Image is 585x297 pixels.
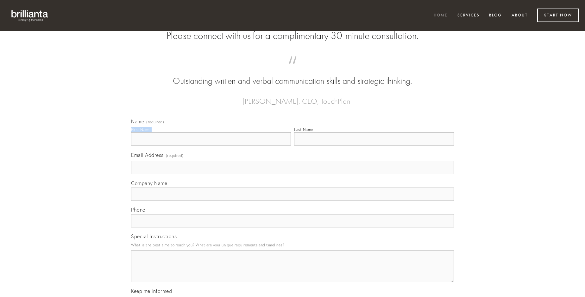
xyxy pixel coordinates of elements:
[507,10,532,21] a: About
[131,152,164,158] span: Email Address
[537,9,579,22] a: Start Now
[141,63,444,75] span: “
[131,180,167,186] span: Company Name
[131,127,150,132] div: First Name
[485,10,506,21] a: Blog
[294,127,313,132] div: Last Name
[131,118,144,125] span: Name
[166,151,184,160] span: (required)
[453,10,484,21] a: Services
[131,241,454,249] p: What is the best time to reach you? What are your unique requirements and timelines?
[131,288,172,294] span: Keep me informed
[6,6,54,25] img: brillianta - research, strategy, marketing
[146,120,164,124] span: (required)
[430,10,452,21] a: Home
[131,30,454,42] h2: Please connect with us for a complimentary 30-minute consultation.
[141,87,444,108] figcaption: — [PERSON_NAME], CEO, TouchPlan
[141,63,444,87] blockquote: Outstanding written and verbal communication skills and strategic thinking.
[131,207,145,213] span: Phone
[131,233,177,239] span: Special Instructions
